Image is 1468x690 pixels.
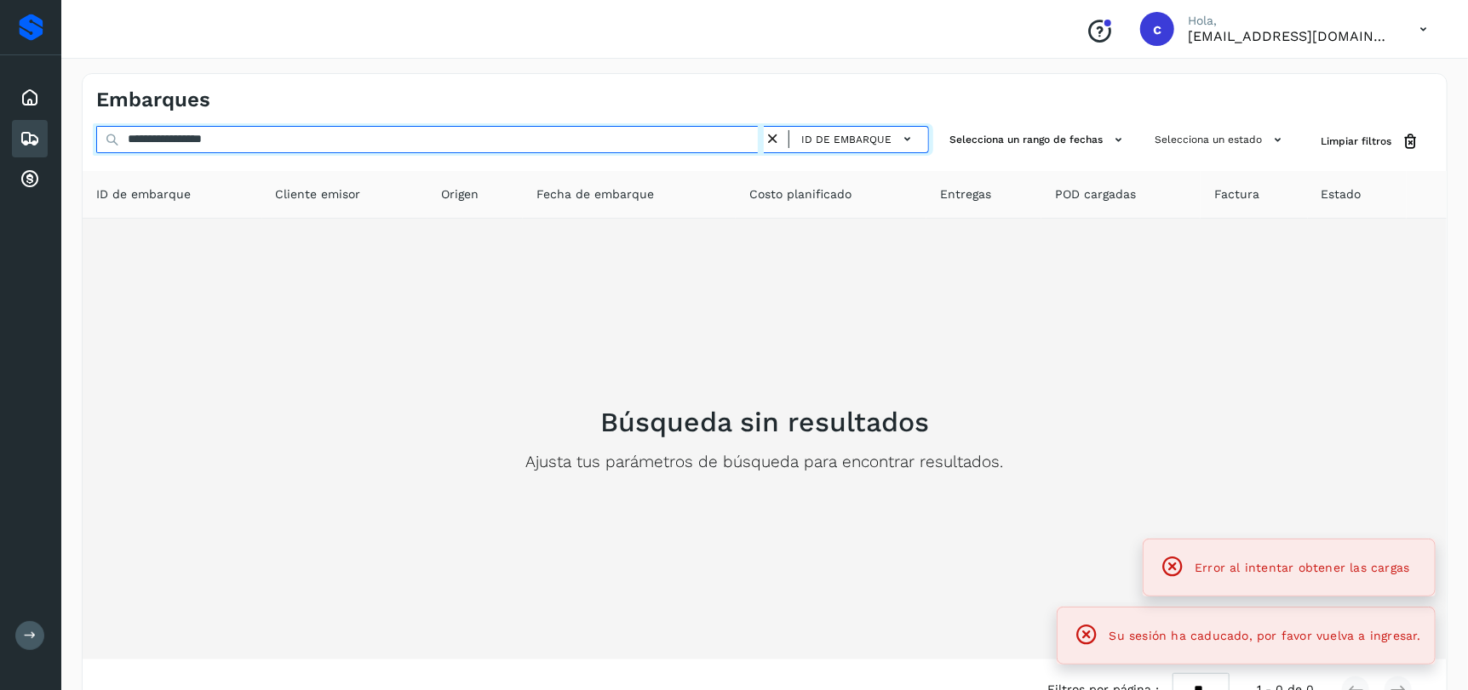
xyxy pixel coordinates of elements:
[12,79,48,117] div: Inicio
[96,88,210,112] h4: Embarques
[1188,14,1392,28] p: Hola,
[1110,629,1421,642] span: Su sesión ha caducado, por favor vuelva a ingresar.
[1148,126,1293,154] button: Selecciona un estado
[1307,126,1433,157] button: Limpiar filtros
[1321,134,1391,149] span: Limpiar filtros
[536,185,654,203] span: Fecha de embarque
[796,127,921,151] button: ID de embarque
[1055,185,1136,203] span: POD cargadas
[600,406,929,438] h2: Búsqueda sin resultados
[12,120,48,157] div: Embarques
[441,185,479,203] span: Origen
[1322,185,1362,203] span: Estado
[1214,185,1259,203] span: Factura
[526,453,1004,472] p: Ajusta tus parámetros de búsqueda para encontrar resultados.
[12,161,48,198] div: Cuentas por cobrar
[940,185,991,203] span: Entregas
[801,132,892,147] span: ID de embarque
[96,185,191,203] span: ID de embarque
[749,185,852,203] span: Costo planificado
[943,126,1134,154] button: Selecciona un rango de fechas
[1195,561,1409,574] span: Error al intentar obtener las cargas
[1188,28,1392,44] p: cuentasespeciales8_met@castores.com.mx
[276,185,361,203] span: Cliente emisor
